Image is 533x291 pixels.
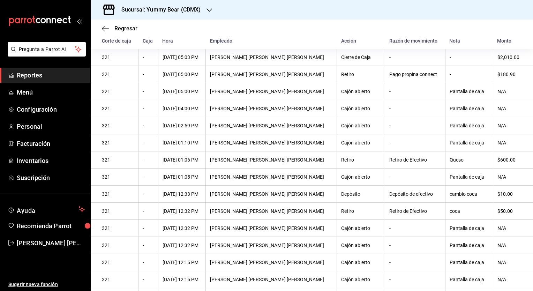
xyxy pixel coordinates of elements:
div: [PERSON_NAME] [PERSON_NAME] [PERSON_NAME] [210,208,332,214]
div: [DATE] 12:32 PM [163,225,202,231]
div: [DATE] 12:15 PM [163,277,202,282]
div: - [389,260,441,265]
div: Pantalla de caja [450,277,489,282]
div: - [389,140,441,145]
div: N/A [497,123,522,128]
div: [DATE] 12:32 PM [163,242,202,248]
div: [PERSON_NAME] [PERSON_NAME] [PERSON_NAME] [210,174,332,180]
div: Caja [143,38,154,44]
div: N/A [497,106,522,111]
div: - [450,54,489,60]
div: Cajón abierto [341,106,381,111]
span: Inventarios [17,156,85,165]
div: Pantalla de caja [450,174,489,180]
div: [PERSON_NAME] [PERSON_NAME] [PERSON_NAME] [210,277,332,282]
div: 321 [102,277,134,282]
div: 321 [102,72,134,77]
div: 321 [102,191,134,197]
div: - [143,106,154,111]
div: 321 [102,208,134,214]
span: Pregunta a Parrot AI [19,46,75,53]
div: Retiro [341,72,381,77]
div: Pago propina connect [389,72,441,77]
div: - [143,140,154,145]
span: [PERSON_NAME] [PERSON_NAME] [17,238,85,248]
div: Pantalla de caja [450,123,489,128]
div: - [143,191,154,197]
div: Cajón abierto [341,277,381,282]
button: Pregunta a Parrot AI [8,42,86,57]
div: [DATE] 01:05 PM [163,174,202,180]
div: Nota [449,38,489,44]
div: 321 [102,106,134,111]
div: Cajón abierto [341,123,381,128]
div: [PERSON_NAME] [PERSON_NAME] [PERSON_NAME] [210,140,332,145]
div: 321 [102,225,134,231]
div: $10.00 [497,191,522,197]
div: - [389,54,441,60]
div: Cajón abierto [341,225,381,231]
span: Menú [17,88,85,97]
div: [PERSON_NAME] [PERSON_NAME] [PERSON_NAME] [210,225,332,231]
div: 321 [102,242,134,248]
div: [DATE] 01:06 PM [163,157,202,163]
div: - [389,106,441,111]
div: - [389,225,441,231]
div: [PERSON_NAME] [PERSON_NAME] [PERSON_NAME] [210,72,332,77]
div: Cajón abierto [341,242,381,248]
div: [PERSON_NAME] [PERSON_NAME] [PERSON_NAME] [210,260,332,265]
div: - [143,208,154,214]
span: Personal [17,122,85,131]
h3: Sucursal: Yummy Bear (CDMX) [116,6,201,14]
div: Monto [497,38,522,44]
div: Queso [450,157,489,163]
div: [DATE] 05:03 PM [163,54,202,60]
div: [DATE] 12:15 PM [163,260,202,265]
div: - [143,89,154,94]
div: Empleado [210,38,333,44]
div: $2,010.00 [497,54,522,60]
div: - [143,54,154,60]
div: Cajón abierto [341,174,381,180]
div: - [389,123,441,128]
div: - [450,72,489,77]
div: Hora [162,38,202,44]
div: [PERSON_NAME] [PERSON_NAME] [PERSON_NAME] [210,157,332,163]
div: - [143,242,154,248]
div: [PERSON_NAME] [PERSON_NAME] [PERSON_NAME] [210,191,332,197]
span: Facturación [17,139,85,148]
div: cambio coca [450,191,489,197]
div: N/A [497,225,522,231]
div: N/A [497,140,522,145]
div: [PERSON_NAME] [PERSON_NAME] [PERSON_NAME] [210,123,332,128]
div: Pantalla de caja [450,260,489,265]
div: Cajón abierto [341,89,381,94]
div: [DATE] 04:00 PM [163,106,202,111]
div: [DATE] 01:10 PM [163,140,202,145]
div: $180.90 [497,72,522,77]
div: Depósito de efectivo [389,191,441,197]
div: - [143,72,154,77]
div: [DATE] 02:59 PM [163,123,202,128]
div: Retiro [341,157,381,163]
div: - [143,123,154,128]
a: Pregunta a Parrot AI [5,51,86,58]
span: Sugerir nueva función [8,281,85,288]
div: - [389,89,441,94]
div: [PERSON_NAME] [PERSON_NAME] [PERSON_NAME] [210,242,332,248]
div: Retiro [341,208,381,214]
div: - [143,277,154,282]
div: Acción [341,38,381,44]
div: Pantalla de caja [450,106,489,111]
div: Depósito [341,191,381,197]
span: Reportes [17,70,85,80]
div: Pantalla de caja [450,140,489,145]
div: [DATE] 05:00 PM [163,72,202,77]
span: Ayuda [17,205,76,214]
div: N/A [497,174,522,180]
div: 321 [102,54,134,60]
div: 321 [102,89,134,94]
div: Razón de movimiento [389,38,441,44]
div: Cajón abierto [341,140,381,145]
div: [PERSON_NAME] [PERSON_NAME] [PERSON_NAME] [210,89,332,94]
